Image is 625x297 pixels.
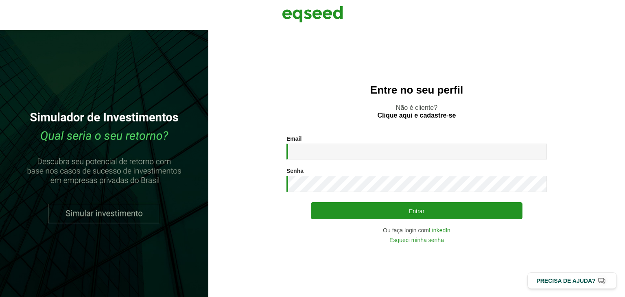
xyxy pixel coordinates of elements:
[378,112,456,119] a: Clique aqui e cadastre-se
[282,4,343,24] img: EqSeed Logo
[286,168,304,174] label: Senha
[225,84,609,96] h2: Entre no seu perfil
[429,227,450,233] a: LinkedIn
[311,202,522,219] button: Entrar
[286,227,547,233] div: Ou faça login com
[389,237,444,243] a: Esqueci minha senha
[286,136,302,142] label: Email
[225,104,609,119] p: Não é cliente?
